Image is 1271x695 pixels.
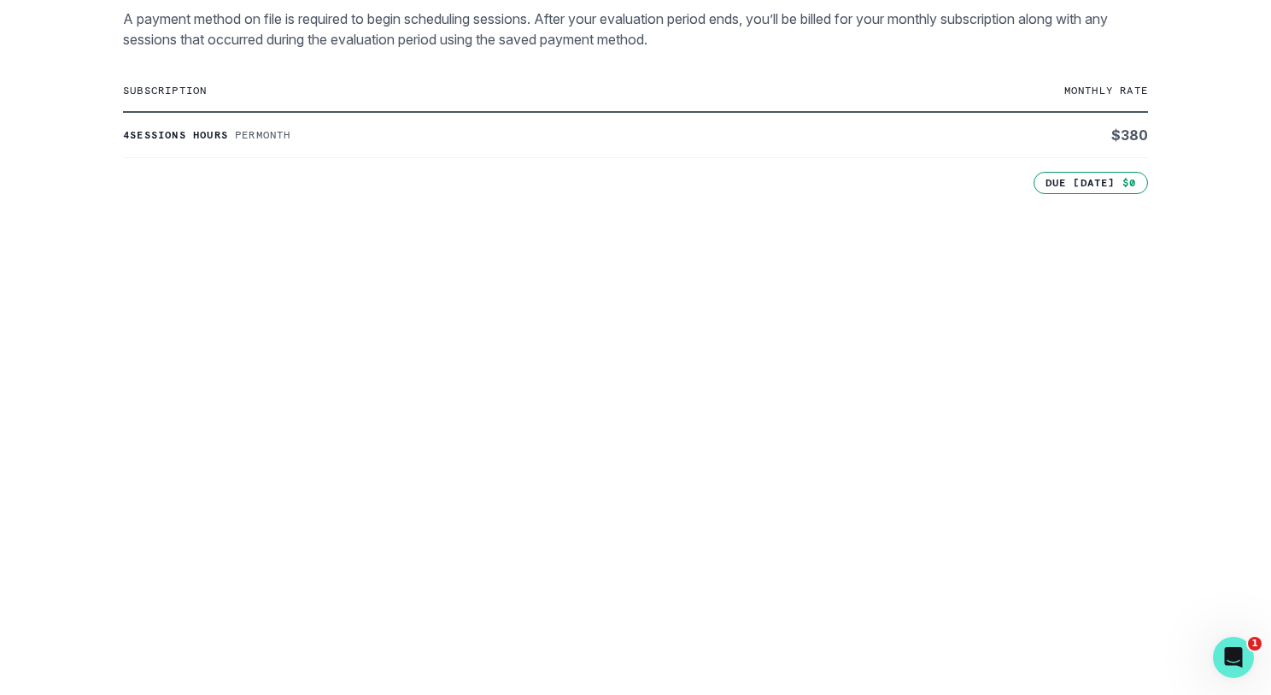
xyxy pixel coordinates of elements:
p: Per month [235,128,291,142]
p: monthly rate [806,84,1148,97]
iframe: Intercom live chat [1213,637,1254,678]
p: $0 [1122,176,1136,190]
span: 1 [1248,637,1262,651]
p: subscription [123,84,806,97]
p: Due [DATE] [1045,176,1116,190]
p: 4 sessions hours [123,128,228,142]
iframe: Secure payment input frame [120,191,1151,694]
p: A payment method on file is required to begin scheduling sessions. After your evaluation period e... [123,9,1148,50]
td: $ 380 [806,112,1148,158]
